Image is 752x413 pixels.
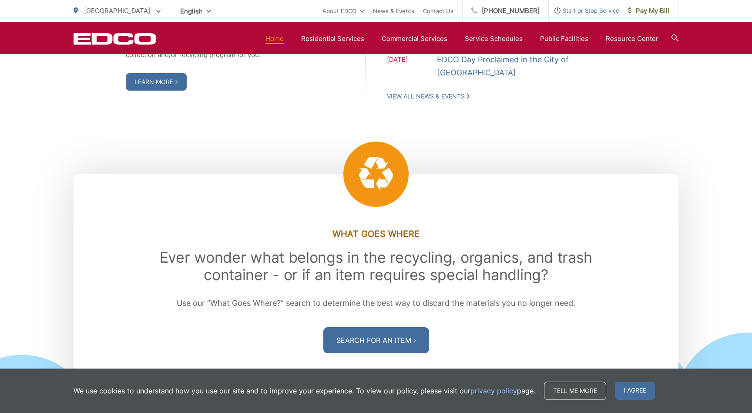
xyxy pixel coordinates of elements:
[423,6,453,16] a: Contact Us
[387,54,437,79] span: [DATE]
[465,34,523,44] a: Service Schedules
[470,386,517,396] a: privacy policy
[301,34,364,44] a: Residential Services
[387,92,470,100] a: View All News & Events
[126,249,626,284] h2: Ever wonder what belongs in the recycling, organics, and trash container - or if an item requires...
[615,382,655,400] span: I agree
[628,6,669,16] span: Pay My Bill
[606,34,658,44] a: Resource Center
[540,34,588,44] a: Public Facilities
[544,382,606,400] a: Tell me more
[265,34,284,44] a: Home
[84,7,150,15] span: [GEOGRAPHIC_DATA]
[126,229,626,239] h3: What Goes Where
[74,386,535,396] p: We use cookies to understand how you use our site and to improve your experience. To view our pol...
[382,34,447,44] a: Commercial Services
[323,327,429,353] a: Search For an Item
[74,33,156,45] a: EDCD logo. Return to the homepage.
[126,297,626,310] p: Use our “What Goes Where?” search to determine the best way to discard the materials you no longe...
[174,3,218,19] span: English
[437,53,626,79] a: EDCO Day Proclaimed in the City of [GEOGRAPHIC_DATA]
[126,73,187,91] a: Learn More
[322,6,364,16] a: About EDCO
[373,6,414,16] a: News & Events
